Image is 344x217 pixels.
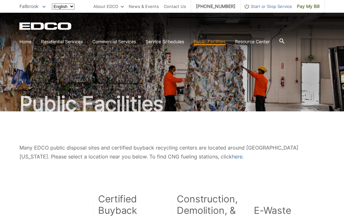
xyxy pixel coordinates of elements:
a: About EDCO [93,3,124,10]
span: Pay My Bill [297,3,319,10]
select: Select a language [52,3,75,10]
a: Contact Us [164,3,186,10]
a: Resource Center [235,38,270,45]
a: here [232,152,242,161]
a: Home [19,38,32,45]
a: Service Schedules [146,38,184,45]
a: Residential Services [41,38,83,45]
h1: Public Facilities [19,94,325,114]
a: Commercial Services [92,38,136,45]
span: Fallbrook [19,3,39,9]
a: EDCD logo. Return to the homepage. [19,22,72,30]
span: Many EDCO public disposal sites and certified buyback recycling centers are located around [GEOGR... [19,144,298,160]
a: Public Facilities [194,38,226,45]
a: News & Events [129,3,159,10]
